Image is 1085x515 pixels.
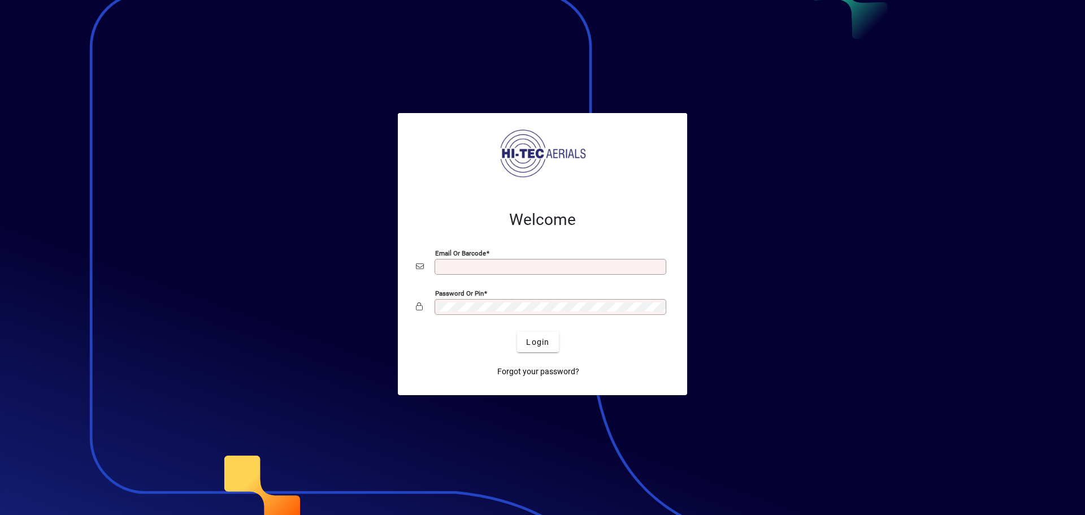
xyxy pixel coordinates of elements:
mat-label: Password or Pin [435,289,484,297]
a: Forgot your password? [493,361,584,382]
span: Forgot your password? [497,366,579,378]
button: Login [517,332,558,352]
span: Login [526,336,549,348]
h2: Welcome [416,210,669,230]
mat-label: Email or Barcode [435,249,486,257]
